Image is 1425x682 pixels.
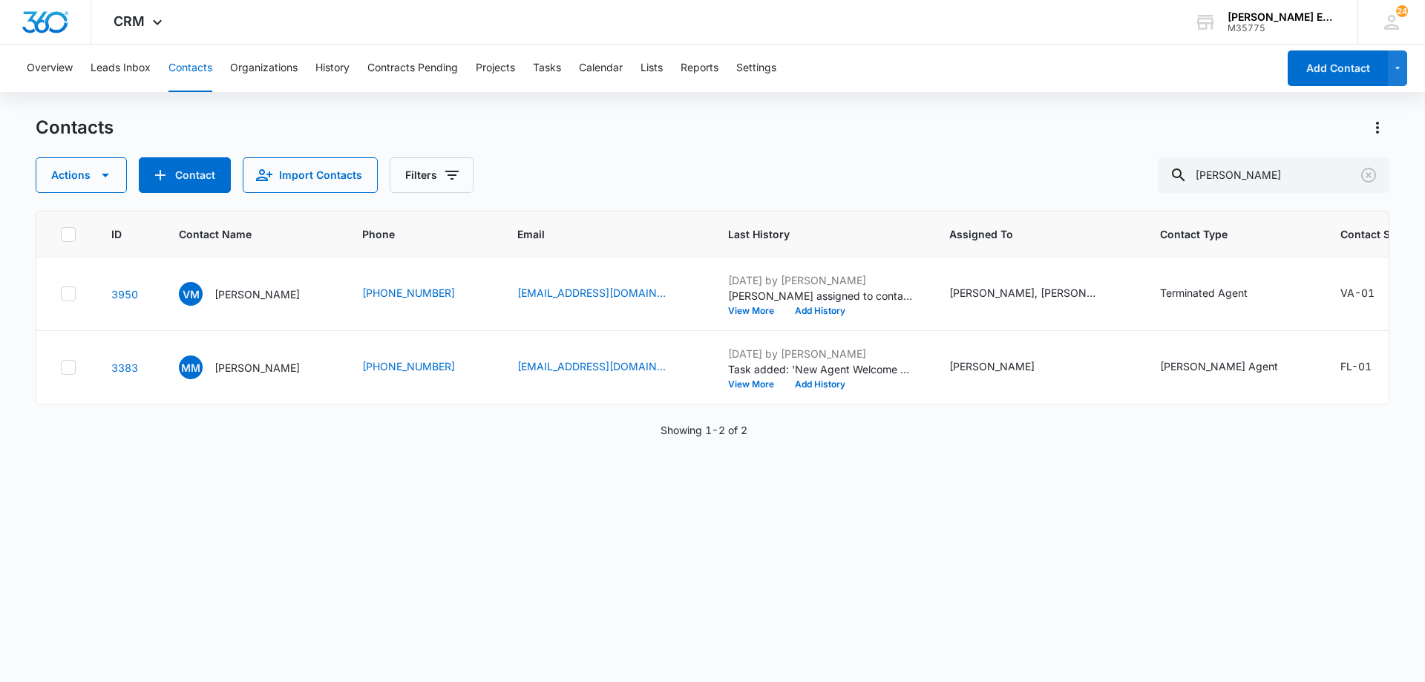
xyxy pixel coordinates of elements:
div: VA-01 [1340,285,1375,301]
div: Email - vminnick@allisonjamesrealtors.com - Select to Edit Field [517,285,692,303]
a: Navigate to contact details page for Vickie Minnick [111,288,138,301]
div: Assigned To - Alysha Aratari, Joe Quinn - Select to Edit Field [949,285,1124,303]
button: Projects [476,45,515,92]
button: Tasks [533,45,561,92]
button: Overview [27,45,73,92]
button: View More [728,380,784,389]
button: Lists [641,45,663,92]
div: notifications count [1396,5,1408,17]
div: Terminated Agent [1160,285,1248,301]
div: Phone - (540) 848-5632 - Select to Edit Field [362,285,482,303]
button: Actions [36,157,127,193]
p: Showing 1-2 of 2 [661,422,747,438]
button: View More [728,306,784,315]
button: Actions [1366,116,1389,140]
div: [PERSON_NAME] Agent [1160,358,1278,374]
span: 24 [1396,5,1408,17]
span: Contact Type [1160,226,1283,242]
span: Contact Status [1340,226,1416,242]
button: Calendar [579,45,623,92]
span: Contact Name [179,226,305,242]
div: account id [1228,23,1336,33]
button: Organizations [230,45,298,92]
button: Add Contact [1288,50,1388,86]
button: Leads Inbox [91,45,151,92]
div: Contact Name - Misty Minnick - Select to Edit Field [179,355,327,379]
div: FL-01 [1340,358,1372,374]
button: Add History [784,306,856,315]
a: [PHONE_NUMBER] [362,358,455,374]
button: Import Contacts [243,157,378,193]
p: [PERSON_NAME] assigned to contact. [728,288,914,304]
span: VM [179,282,203,306]
a: [EMAIL_ADDRESS][DOMAIN_NAME] [517,285,666,301]
p: [PERSON_NAME] [214,360,300,376]
div: Phone - (904) 234-1503 - Select to Edit Field [362,358,482,376]
p: [DATE] by [PERSON_NAME] [728,346,914,361]
a: [PHONE_NUMBER] [362,285,455,301]
p: [PERSON_NAME] [214,286,300,302]
a: Navigate to contact details page for Misty Minnick [111,361,138,374]
span: ID [111,226,122,242]
button: Add History [784,380,856,389]
div: Contact Type - Allison James Agent - Select to Edit Field [1160,358,1305,376]
div: [PERSON_NAME], [PERSON_NAME] [949,285,1098,301]
input: Search Contacts [1158,157,1389,193]
button: Filters [390,157,474,193]
button: History [315,45,350,92]
p: [DATE] by [PERSON_NAME] [728,272,914,288]
div: [PERSON_NAME] [949,358,1035,374]
span: Assigned To [949,226,1103,242]
span: Email [517,226,671,242]
div: Contact Type - Terminated Agent - Select to Edit Field [1160,285,1274,303]
div: Contact Status - FL-01 - Select to Edit Field [1340,358,1398,376]
button: Reports [681,45,718,92]
button: Contracts Pending [367,45,458,92]
p: Task added: 'New Agent Welcome Call (Corporate)' [728,361,914,377]
button: Clear [1357,163,1380,187]
button: Add Contact [139,157,231,193]
button: Contacts [168,45,212,92]
div: Assigned To - Jon Marshman - Select to Edit Field [949,358,1061,376]
div: Contact Status - VA-01 - Select to Edit Field [1340,285,1401,303]
div: account name [1228,11,1336,23]
span: Phone [362,226,460,242]
span: CRM [114,13,145,29]
button: Settings [736,45,776,92]
div: Contact Name - Vickie Minnick - Select to Edit Field [179,282,327,306]
h1: Contacts [36,117,114,139]
span: MM [179,355,203,379]
a: [EMAIL_ADDRESS][DOMAIN_NAME] [517,358,666,374]
div: Email - mistyminnick@aol.com - Select to Edit Field [517,358,692,376]
span: Last History [728,226,892,242]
